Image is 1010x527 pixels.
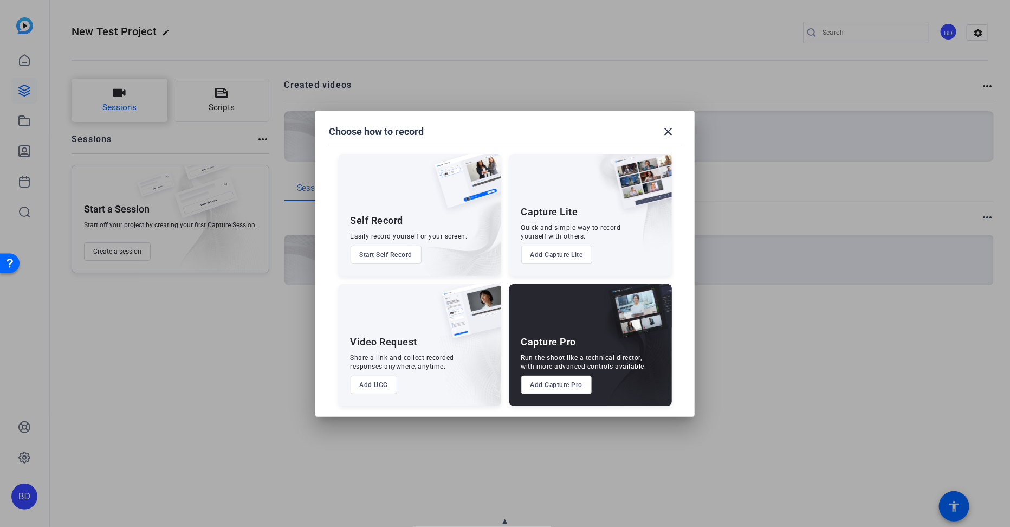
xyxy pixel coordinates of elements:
[351,376,398,394] button: Add UGC
[521,223,621,241] div: Quick and simple way to record yourself with others.
[351,246,422,264] button: Start Self Record
[351,336,418,349] div: Video Request
[351,354,455,371] div: Share a link and collect recorded responses anywhere, anytime.
[521,336,577,349] div: Capture Pro
[434,284,501,350] img: ugc-content.png
[426,154,501,219] img: self-record.png
[521,205,578,218] div: Capture Lite
[662,125,675,138] mat-icon: close
[521,376,592,394] button: Add Capture Pro
[351,214,404,227] div: Self Record
[501,516,509,526] span: ▲
[351,232,468,241] div: Easily record yourself or your screen.
[521,246,592,264] button: Add Capture Lite
[605,154,672,220] img: capture-lite.png
[438,318,501,406] img: embarkstudio-ugc-content.png
[600,284,672,350] img: capture-pro.png
[521,354,646,371] div: Run the shoot like a technical director, with more advanced controls available.
[329,125,424,138] h1: Choose how to record
[592,298,672,406] img: embarkstudio-capture-pro.png
[575,154,672,262] img: embarkstudio-capture-lite.png
[407,177,501,276] img: embarkstudio-self-record.png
